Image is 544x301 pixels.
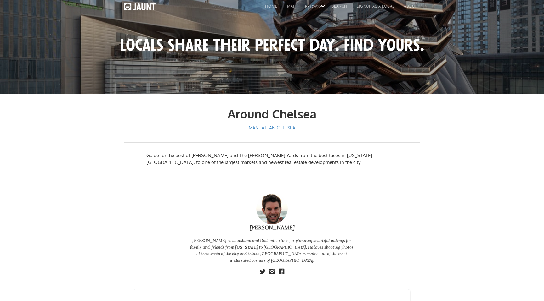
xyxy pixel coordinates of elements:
[281,3,299,13] a: map
[124,3,156,10] img: Jaunt logo
[124,3,156,14] a: home
[168,224,376,231] a: [PERSON_NAME]
[299,3,326,13] div: browse
[398,3,420,13] a: About
[256,193,288,224] img: Perry S.
[350,3,398,13] a: signup as a local
[146,152,398,166] p: Guide for the best of [PERSON_NAME] and The [PERSON_NAME] Yards from the best tacos in [US_STATE]...
[189,237,355,264] p: [PERSON_NAME] is a husband and Dad with a love for planning beautiful outings for family and frie...
[325,3,350,13] a: search
[247,123,297,133] a: Manhattan-Chelsea
[259,3,280,13] a: home
[124,107,420,121] h1: Around Chelsea
[259,3,325,13] div: homemapbrowse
